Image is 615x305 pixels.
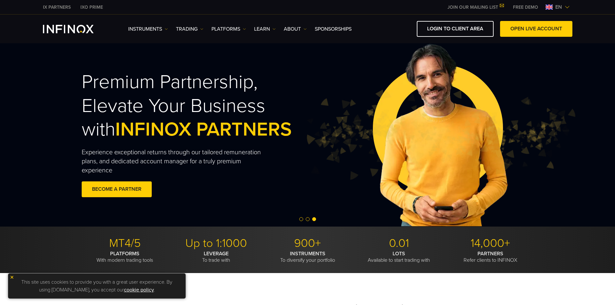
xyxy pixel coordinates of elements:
[553,3,565,11] span: en
[173,250,260,263] p: To trade with
[76,4,108,11] a: INFINOX
[264,236,351,250] p: 900+
[82,236,168,250] p: MT4/5
[447,250,534,263] p: Refer clients to INFINOX
[82,70,321,141] h2: Premium Partnership, Elevate Your Business with
[10,275,14,280] img: yellow close icon
[508,4,543,11] a: INFINOX MENU
[82,250,168,263] p: With modern trading tools
[176,25,203,33] a: TRADING
[173,236,260,250] p: Up to 1:1000
[312,217,316,221] span: Go to slide 3
[443,5,508,10] a: JOIN OUR MAILING LIST
[82,148,273,175] p: Experience exceptional returns through our tailored remuneration plans, and dedicated account man...
[82,181,152,197] a: BECOME A PARTNER
[124,287,154,293] a: cookie policy
[264,250,351,263] p: To diversify your portfolio
[115,118,292,141] span: INFINOX PARTNERS
[284,25,307,33] a: ABOUT
[417,21,494,37] a: LOGIN TO CLIENT AREA
[306,217,310,221] span: Go to slide 2
[290,250,325,257] strong: INSTRUMENTS
[211,25,246,33] a: PLATFORMS
[38,4,76,11] a: INFINOX
[110,250,139,257] strong: PLATFORMS
[477,250,503,257] strong: PARTNERS
[393,250,405,257] strong: LOTS
[128,25,168,33] a: Instruments
[356,250,442,263] p: Available to start trading with
[447,236,534,250] p: 14,000+
[500,21,572,37] a: OPEN LIVE ACCOUNT
[299,217,303,221] span: Go to slide 1
[356,236,442,250] p: 0.01
[254,25,276,33] a: Learn
[315,25,352,33] a: SPONSORSHIPS
[11,277,182,295] p: This site uses cookies to provide you with a great user experience. By using [DOMAIN_NAME], you a...
[43,25,109,33] a: INFINOX Logo
[204,250,229,257] strong: LEVERAGE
